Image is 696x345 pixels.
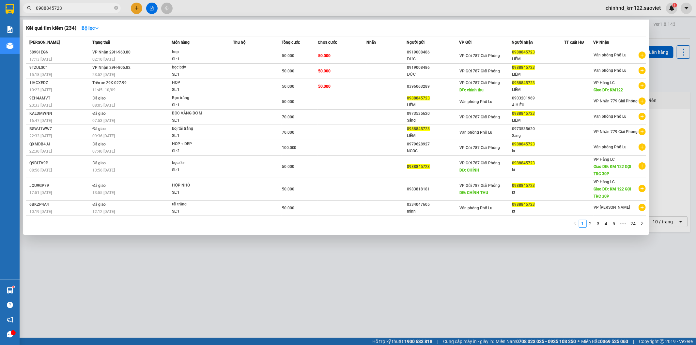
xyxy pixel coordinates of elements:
div: 0973535620 [512,126,564,132]
span: VP Gửi 787 Giải Phóng [460,115,500,119]
span: plus-circle [639,185,646,192]
div: 0903201969 [512,95,564,102]
span: plus-circle [639,113,646,120]
div: LIÊM [407,102,459,109]
div: NGOC [407,148,459,155]
img: warehouse-icon [7,287,13,294]
span: 0988845723 [512,50,535,54]
span: plus-circle [639,128,646,135]
div: SL: 1 [172,117,221,124]
span: 100.000 [282,145,297,150]
div: Sáng [407,117,459,124]
span: Tổng cước [282,40,300,45]
h3: Kết quả tìm kiếm ( 234 ) [26,25,76,32]
span: VP Hàng LC [594,180,615,184]
div: 0334047605 [407,201,459,208]
div: bọc bdv [172,64,221,71]
div: 0979628927 [407,141,459,148]
span: VP Gửi [459,40,472,45]
span: ••• [618,220,628,228]
span: 50.000 [282,53,294,58]
a: 2 [587,220,594,227]
div: QXMDB4JJ [29,141,90,148]
span: VP Nhận [594,40,610,45]
span: 0988845723 [512,161,535,165]
a: 24 [629,220,638,227]
span: right [640,221,644,225]
span: 0988845723 [407,164,430,169]
span: 10:23 [DATE] [29,88,52,92]
span: Món hàng [172,40,190,45]
span: question-circle [7,302,13,308]
div: 0919008486 [407,64,459,71]
span: search [27,6,32,10]
span: 11:45 - 10/09 [92,88,116,92]
span: Trên xe 29K-027.99 [92,81,127,85]
div: 9TZULSC1 [29,64,90,71]
span: 12:12 [DATE] [92,209,115,214]
span: 23:52 [DATE] [92,72,115,77]
span: VP Nhận 29H-805.82 [92,65,131,70]
span: DĐ: chính thu [460,88,484,92]
span: Đã giao [92,111,106,116]
sup: 1 [12,286,14,288]
span: 50.000 [282,69,294,73]
button: left [571,220,579,228]
span: 17:13 [DATE] [29,57,52,62]
div: bọc đen [172,159,221,167]
div: JQU9GP79 [29,182,90,189]
span: VP Gửi 787 Giải Phóng [460,81,500,85]
div: SL: 2 [172,148,221,155]
span: 50.000 [282,187,294,191]
span: 22:33 [DATE] [29,134,52,138]
span: VP Gửi 787 Giải Phóng [460,69,500,73]
img: solution-icon [7,26,13,33]
div: HỘP NHỎ [172,182,221,189]
span: VP Hàng LC [594,157,615,162]
div: SL: 1 [172,71,221,78]
span: [PERSON_NAME] [29,40,60,45]
span: 0988845723 [512,65,535,70]
div: 0973535620 [407,110,459,117]
span: VP Gửi 787 Giải Phóng [460,161,500,165]
span: 10:19 [DATE] [29,209,52,214]
li: 3 [595,220,602,228]
span: 0988845723 [512,183,535,188]
span: 07:53 [DATE] [92,118,115,123]
div: hop [172,49,221,56]
span: close-circle [114,6,118,10]
li: Next 5 Pages [618,220,628,228]
a: 3 [595,220,602,227]
span: 50.000 [318,84,331,89]
div: LIÊM [407,132,459,139]
span: TT xuất HĐ [564,40,584,45]
span: down [95,26,99,30]
span: 08:56 [DATE] [29,168,52,172]
div: 6BKZP4A4 [29,201,90,208]
span: 50.000 [282,164,294,169]
span: 09:36 [DATE] [92,134,115,138]
span: Văn phòng Phố Lu [594,145,627,149]
span: Đã giao [92,161,106,165]
div: LIÊM [512,56,564,63]
span: plus-circle [639,162,646,170]
img: warehouse-icon [7,42,13,49]
li: 4 [602,220,610,228]
span: Đã giao [92,202,106,207]
span: 0988845723 [512,81,535,85]
span: Trạng thái [92,40,110,45]
span: Thu hộ [233,40,245,45]
span: 0988845723 [512,111,535,116]
span: 02:10 [DATE] [92,57,115,62]
span: Đã giao [92,142,106,146]
button: right [638,220,646,228]
span: VP Hàng LC [594,81,615,85]
span: 20:33 [DATE] [29,103,52,108]
span: 50.000 [282,84,294,89]
span: 0988845723 [407,127,430,131]
span: Đã giao [92,183,106,188]
button: Bộ lọcdown [76,23,104,33]
div: LIÊM [512,71,564,78]
div: kt [512,148,564,155]
li: Previous Page [571,220,579,228]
